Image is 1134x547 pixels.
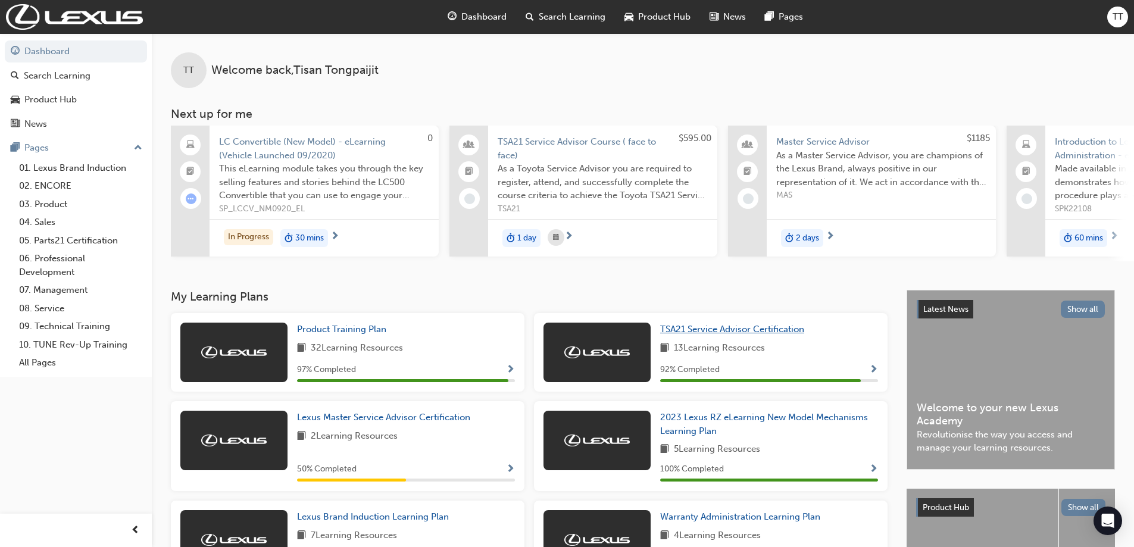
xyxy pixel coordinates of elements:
[297,429,306,444] span: book-icon
[14,336,147,354] a: 10. TUNE Rev-Up Training
[131,523,140,538] span: prev-icon
[869,362,878,377] button: Show Progress
[498,202,708,216] span: TSA21
[14,354,147,372] a: All Pages
[728,126,996,257] a: $1185Master Service AdvisorAs a Master Service Advisor, you are champions of the Lexus Brand, alw...
[660,511,820,522] span: Warranty Administration Learning Plan
[1064,230,1072,246] span: duration-icon
[14,249,147,281] a: 06. Professional Development
[917,428,1105,455] span: Revolutionise the way you access and manage your learning resources.
[1061,499,1106,516] button: Show all
[311,529,397,543] span: 7 Learning Resources
[134,140,142,156] span: up-icon
[211,64,379,77] span: Welcome back , Tisan Tongpaijit
[14,299,147,318] a: 08. Service
[24,93,77,107] div: Product Hub
[506,462,515,477] button: Show Progress
[765,10,774,24] span: pages-icon
[171,126,439,257] a: 0LC Convertible (New Model) - eLearning (Vehicle Launched 09/2020)This eLearning module takes you...
[743,164,752,180] span: booktick-icon
[311,341,403,356] span: 32 Learning Resources
[624,10,633,24] span: car-icon
[506,362,515,377] button: Show Progress
[171,290,888,304] h3: My Learning Plans
[330,232,339,242] span: next-icon
[14,195,147,214] a: 03. Product
[11,71,19,82] span: search-icon
[448,10,457,24] span: guage-icon
[201,534,267,546] img: Trak
[297,341,306,356] span: book-icon
[224,229,273,245] div: In Progress
[1110,232,1119,242] span: next-icon
[1061,301,1105,318] button: Show all
[517,232,536,245] span: 1 day
[700,5,755,29] a: news-iconNews
[438,5,516,29] a: guage-iconDashboard
[297,411,475,424] a: Lexus Master Service Advisor Certification
[427,133,433,143] span: 0
[869,462,878,477] button: Show Progress
[779,10,803,24] span: Pages
[449,126,717,257] a: $595.00TSA21 Service Advisor Course ( face to face)As a Toyota Service Advisor you are required t...
[796,232,819,245] span: 2 days
[14,159,147,177] a: 01. Lexus Brand Induction
[297,511,449,522] span: Lexus Brand Induction Learning Plan
[183,64,194,77] span: TT
[24,141,49,155] div: Pages
[553,230,559,245] span: calendar-icon
[186,164,195,180] span: booktick-icon
[917,300,1105,319] a: Latest NewsShow all
[11,143,20,154] span: pages-icon
[297,412,470,423] span: Lexus Master Service Advisor Certification
[1113,10,1123,24] span: TT
[5,38,147,137] button: DashboardSearch LearningProduct HubNews
[674,341,765,356] span: 13 Learning Resources
[186,137,195,153] span: laptop-icon
[660,324,804,335] span: TSA21 Service Advisor Certification
[776,135,986,149] span: Master Service Advisor
[14,213,147,232] a: 04. Sales
[743,193,754,204] span: learningRecordVerb_NONE-icon
[564,534,630,546] img: Trak
[5,89,147,111] a: Product Hub
[219,202,429,216] span: SP_LCCV_NM0920_EL
[660,412,868,436] span: 2023 Lexus RZ eLearning New Model Mechanisms Learning Plan
[24,117,47,131] div: News
[526,10,534,24] span: search-icon
[201,346,267,358] img: Trak
[723,10,746,24] span: News
[826,232,835,242] span: next-icon
[507,230,515,246] span: duration-icon
[564,346,630,358] img: Trak
[539,10,605,24] span: Search Learning
[869,464,878,475] span: Show Progress
[660,529,669,543] span: book-icon
[785,230,794,246] span: duration-icon
[923,304,969,314] span: Latest News
[14,281,147,299] a: 07. Management
[710,10,718,24] span: news-icon
[152,107,1134,121] h3: Next up for me
[1074,232,1103,245] span: 60 mins
[743,137,752,153] span: people-icon
[1094,507,1122,535] div: Open Intercom Messenger
[916,498,1105,517] a: Product HubShow all
[498,135,708,162] span: TSA21 Service Advisor Course ( face to face)
[776,149,986,189] span: As a Master Service Advisor, you are champions of the Lexus Brand, always positive in our represe...
[11,95,20,105] span: car-icon
[219,162,429,202] span: This eLearning module takes you through the key selling features and stories behind the LC500 Con...
[5,113,147,135] a: News
[14,232,147,250] a: 05. Parts21 Certification
[506,464,515,475] span: Show Progress
[6,4,143,30] img: Trak
[295,232,324,245] span: 30 mins
[297,323,391,336] a: Product Training Plan
[297,324,386,335] span: Product Training Plan
[638,10,691,24] span: Product Hub
[660,411,878,437] a: 2023 Lexus RZ eLearning New Model Mechanisms Learning Plan
[907,290,1115,470] a: Latest NewsShow allWelcome to your new Lexus AcademyRevolutionise the way you access and manage y...
[1022,164,1030,180] span: booktick-icon
[11,119,20,130] span: news-icon
[297,510,454,524] a: Lexus Brand Induction Learning Plan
